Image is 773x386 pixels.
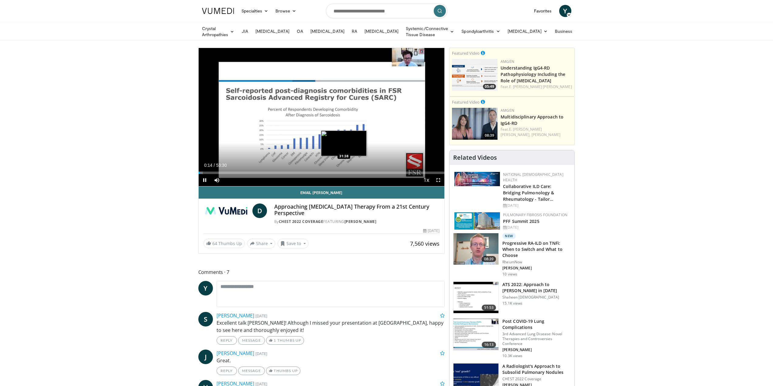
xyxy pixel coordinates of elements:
[503,218,539,224] a: PFF Summit 2025
[217,312,254,319] a: [PERSON_NAME]
[238,336,265,345] a: Message
[502,301,522,306] p: 15.1K views
[502,282,571,294] h3: ATS 2022: Approach to [PERSON_NAME] in [DATE]
[452,59,498,91] img: 3e5b4ad1-6d9b-4d8f-ba8e-7f7d389ba880.png.150x105_q85_crop-smart_upscale.png
[453,282,498,313] img: 5903cf87-07ec-4ec6-b228-01333f75c79d.150x105_q85_crop-smart_upscale.jpg
[432,174,444,186] button: Fullscreen
[199,172,445,174] div: Progress Bar
[503,212,567,217] a: Pulmonary Fibrosis Foundation
[458,25,504,37] a: Spondyloarthritis
[501,127,542,137] a: E. [PERSON_NAME] [PERSON_NAME],
[502,377,571,381] p: CHEST 2022 Coverage
[217,350,254,357] a: [PERSON_NAME]
[199,48,445,186] video-js: Video Player
[279,219,323,224] a: CHEST 2022 Coverage
[453,319,498,350] img: 667297da-f7fe-4586-84bf-5aeb1aa9adcb.150x105_q85_crop-smart_upscale.jpg
[252,203,267,218] a: D
[483,133,496,138] span: 08:39
[247,239,275,248] button: Share
[217,319,445,334] p: Excellent talk [PERSON_NAME]! Although I missed your presentation at [GEOGRAPHIC_DATA], happy to ...
[238,25,252,37] a: JIA
[198,26,238,38] a: Crystal Arthropathies
[453,154,497,161] h4: Related Videos
[410,240,440,247] span: 7,560 views
[420,174,432,186] button: Playback Rate
[501,108,514,113] a: Amgen
[255,313,267,319] small: [DATE]
[503,172,563,183] a: National [DEMOGRAPHIC_DATA] Health
[204,163,212,168] span: 0:14
[482,305,496,311] span: 51:53
[214,163,215,168] span: /
[453,233,498,265] img: cd97caea-d7de-4334-b4b3-21877190c9f4.150x105_q85_crop-smart_upscale.jpg
[501,114,563,126] a: Multidisciplinary Approach to IgG4-RD
[509,84,572,89] a: E. [PERSON_NAME] [PERSON_NAME]
[503,203,569,208] div: [DATE]
[252,25,293,37] a: [MEDICAL_DATA]
[452,108,498,140] a: 08:39
[454,212,500,230] img: 84d5d865-2f25-481a-859d-520685329e32.png.150x105_q85_autocrop_double_scale_upscale_version-0.2.png
[202,8,234,14] img: VuMedi Logo
[502,347,571,352] p: [PERSON_NAME]
[361,25,402,37] a: [MEDICAL_DATA]
[502,295,571,300] p: Shaheen [DEMOGRAPHIC_DATA]
[530,5,556,17] a: Favorites
[501,84,572,90] div: Feat.
[274,219,440,224] div: By FEATURING
[482,256,496,262] span: 08:39
[321,131,367,156] img: image.jpeg
[198,268,445,276] span: Comments 7
[212,241,217,246] span: 64
[454,172,500,186] img: 7e341e47-e122-4d5e-9c74-d0a8aaff5d49.jpg.150x105_q85_autocrop_double_scale_upscale_version-0.2.jpg
[532,132,560,137] a: [PERSON_NAME]
[198,312,213,326] a: S
[266,336,304,345] a: 1 Thumbs Up
[502,354,522,358] p: 10.3K views
[307,25,348,37] a: [MEDICAL_DATA]
[198,350,213,364] a: J
[503,225,569,230] div: [DATE]
[453,282,571,314] a: 51:53 ATS 2022: Approach to [PERSON_NAME] in [DATE] Shaheen [DEMOGRAPHIC_DATA] 15.1K views
[204,239,245,248] a: 64 Thumbs Up
[482,342,496,348] span: 16:13
[503,183,554,202] a: Collaborative ILD Care: Bridging Pulmonology & Rheumatology - Tailor…
[502,240,571,258] h3: Progressive RA-ILD on TNFi: When to Switch and What to Choose
[274,203,440,217] h4: Approaching [MEDICAL_DATA] Therapy From a 21st Century Perspective
[559,5,571,17] span: Y
[453,233,571,277] a: 08:39 New Progressive RA-ILD on TNFi: When to Switch and What to Choose RheumNow [PERSON_NAME] 10...
[504,25,551,37] a: [MEDICAL_DATA]
[452,59,498,91] a: 05:49
[326,4,447,18] input: Search topics, interventions
[551,25,582,37] a: Business
[452,50,480,56] small: Featured Video
[501,59,514,64] a: Amgen
[278,239,309,248] button: Save to
[502,332,571,346] p: 3rd Advanced Lung Disease: Novel Therapies and Controversies Conference
[211,174,223,186] button: Mute
[293,25,307,37] a: OA
[217,367,237,375] a: Reply
[501,127,572,138] div: Feat.
[199,174,211,186] button: Pause
[344,219,377,224] a: [PERSON_NAME]
[217,357,445,364] p: Great.
[274,338,276,343] span: 1
[452,99,480,105] small: Featured Video
[266,367,300,375] a: Thumbs Up
[423,228,440,234] div: [DATE]
[502,260,571,265] p: RheumNow
[483,84,496,89] span: 05:49
[216,163,227,168] span: 53:30
[204,203,250,218] img: CHEST 2022 Coverage
[452,108,498,140] img: 04ce378e-5681-464e-a54a-15375da35326.png.150x105_q85_crop-smart_upscale.png
[238,367,265,375] a: Message
[217,336,237,345] a: Reply
[272,5,300,17] a: Browse
[199,186,445,199] a: Email [PERSON_NAME]
[502,363,571,375] h3: A Radiologist's Approach to Subsolid Pulmonary Nodules
[453,318,571,358] a: 16:13 Post COVID-19 Lung Complications 3rd Advanced Lung Disease: Novel Therapies and Controversi...
[501,65,565,84] a: Understanding IgG4-RD Pathophysiology Including the Role of [MEDICAL_DATA]
[348,25,361,37] a: RA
